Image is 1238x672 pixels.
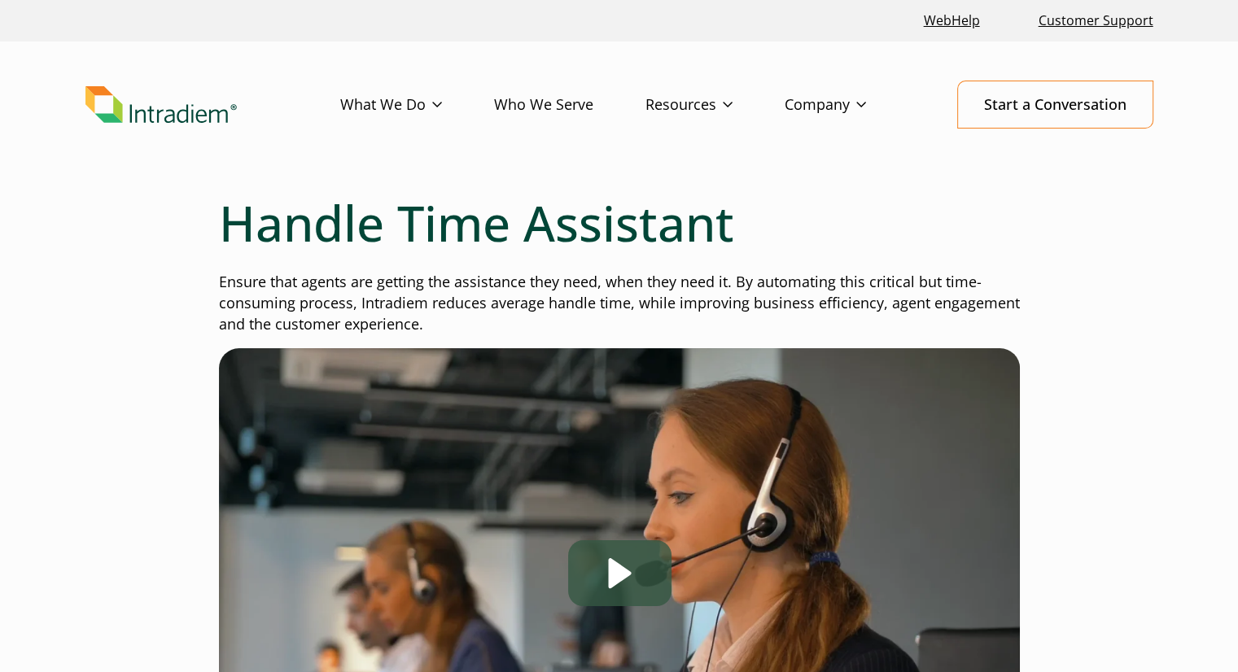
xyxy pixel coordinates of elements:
[645,81,785,129] a: Resources
[917,3,986,38] a: Link opens in a new window
[1032,3,1160,38] a: Customer Support
[785,81,918,129] a: Company
[568,540,671,606] div: Play
[85,86,237,124] img: Intradiem
[494,81,645,129] a: Who We Serve
[85,86,340,124] a: Link to homepage of Intradiem
[219,272,1020,335] p: Ensure that agents are getting the assistance they need, when they need it. By automating this cr...
[219,194,1020,252] h1: Handle Time Assistant
[957,81,1153,129] a: Start a Conversation
[340,81,494,129] a: What We Do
